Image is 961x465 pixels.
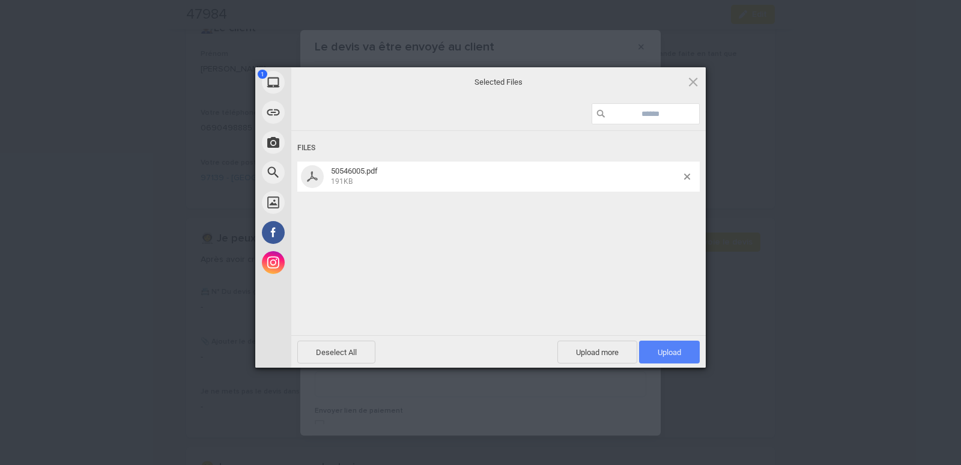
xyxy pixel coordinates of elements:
div: Web Search [255,157,399,187]
div: Unsplash [255,187,399,217]
span: 50546005.pdf [327,166,684,186]
div: Take Photo [255,127,399,157]
div: Instagram [255,248,399,278]
span: Selected Files [378,77,619,88]
span: Deselect All [297,341,375,363]
div: My Device [255,67,399,97]
span: Upload more [557,341,637,363]
span: Click here or hit ESC to close picker [687,75,700,88]
div: Files [297,137,700,159]
div: Facebook [255,217,399,248]
span: 1 [258,70,267,79]
span: 50546005.pdf [331,166,378,175]
span: Upload [639,341,700,363]
div: Link (URL) [255,97,399,127]
span: 191KB [331,177,353,186]
span: Upload [658,348,681,357]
